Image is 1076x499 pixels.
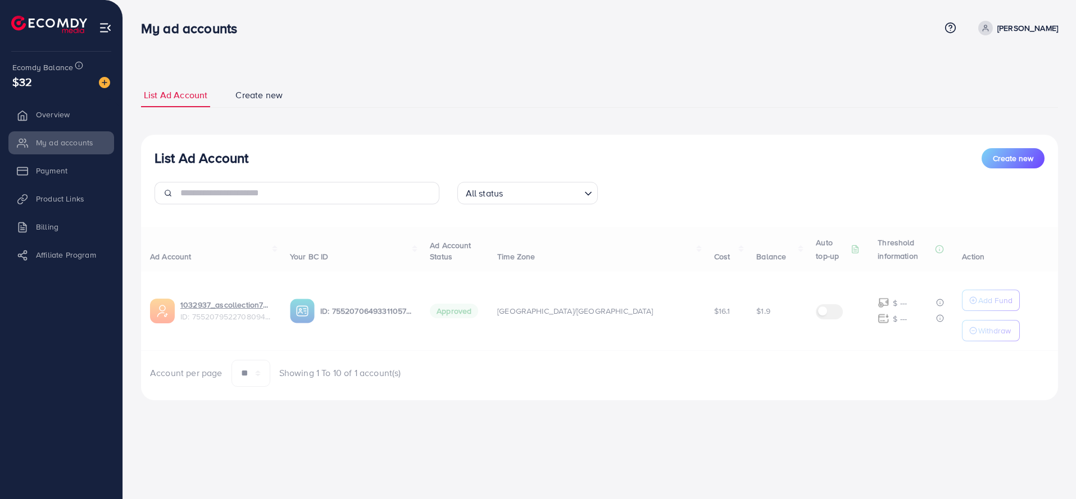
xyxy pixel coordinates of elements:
h3: List Ad Account [155,150,248,166]
span: All status [464,185,506,202]
button: Create new [982,148,1045,168]
span: List Ad Account [144,89,207,102]
span: Ecomdy Balance [12,62,73,73]
img: logo [11,16,87,33]
span: Create new [235,89,283,102]
img: image [99,77,110,88]
p: [PERSON_NAME] [997,21,1058,35]
input: Search for option [506,183,579,202]
span: $32 [12,74,32,90]
img: menu [99,21,112,34]
span: Create new [993,153,1033,164]
div: Search for option [457,182,598,204]
a: [PERSON_NAME] [974,21,1058,35]
h3: My ad accounts [141,20,246,36]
